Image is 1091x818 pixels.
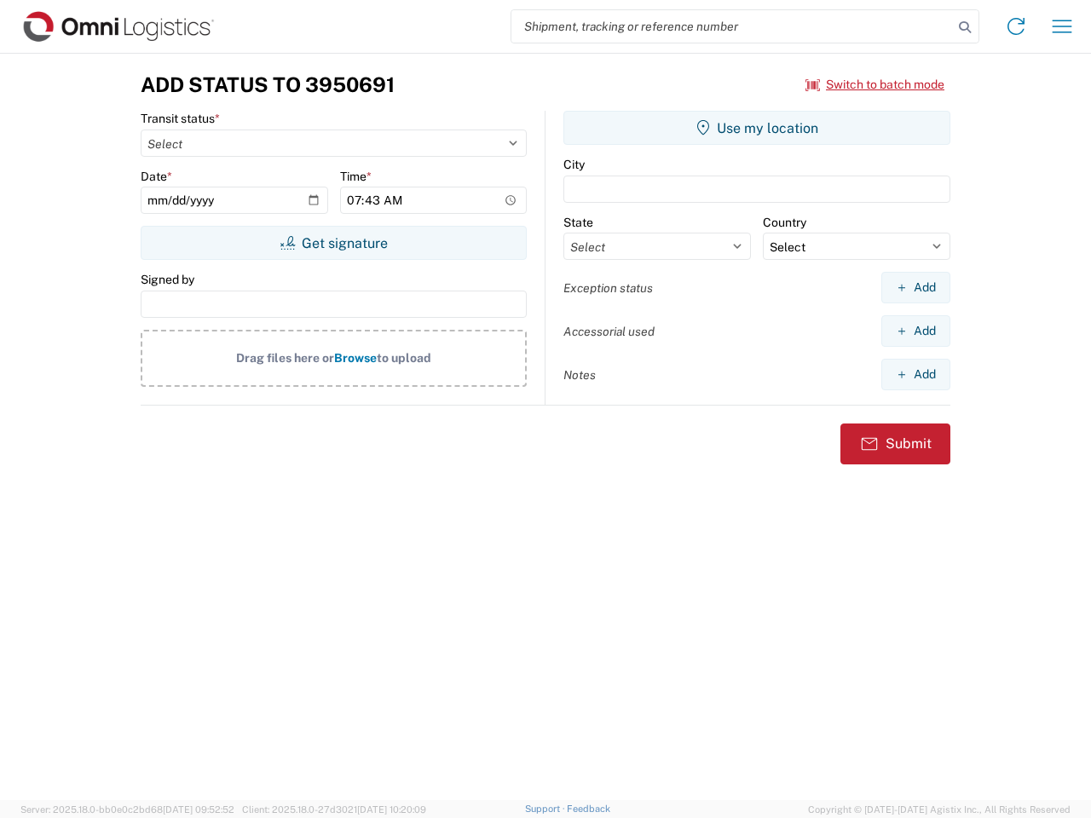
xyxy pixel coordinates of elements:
[141,226,527,260] button: Get signature
[377,351,431,365] span: to upload
[141,72,395,97] h3: Add Status to 3950691
[567,804,610,814] a: Feedback
[881,315,950,347] button: Add
[357,804,426,815] span: [DATE] 10:20:09
[808,802,1071,817] span: Copyright © [DATE]-[DATE] Agistix Inc., All Rights Reserved
[236,351,334,365] span: Drag files here or
[163,804,234,815] span: [DATE] 09:52:52
[340,169,372,184] label: Time
[881,272,950,303] button: Add
[563,324,655,339] label: Accessorial used
[563,111,950,145] button: Use my location
[563,215,593,230] label: State
[805,71,944,99] button: Switch to batch mode
[20,804,234,815] span: Server: 2025.18.0-bb0e0c2bd68
[141,272,194,287] label: Signed by
[141,169,172,184] label: Date
[525,804,568,814] a: Support
[563,157,585,172] label: City
[881,359,950,390] button: Add
[511,10,953,43] input: Shipment, tracking or reference number
[334,351,377,365] span: Browse
[563,280,653,296] label: Exception status
[242,804,426,815] span: Client: 2025.18.0-27d3021
[840,423,950,464] button: Submit
[563,367,596,383] label: Notes
[763,215,806,230] label: Country
[141,111,220,126] label: Transit status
